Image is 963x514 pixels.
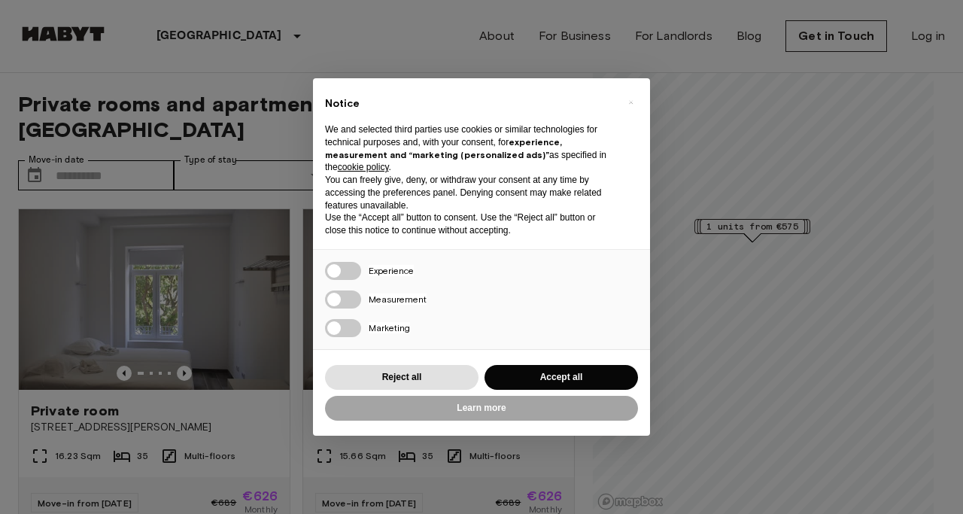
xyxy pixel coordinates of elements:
[325,365,478,390] button: Reject all
[338,162,389,172] a: cookie policy
[369,265,414,276] span: Experience
[325,174,614,211] p: You can freely give, deny, or withdraw your consent at any time by accessing the preferences pane...
[325,96,614,111] h2: Notice
[369,322,410,333] span: Marketing
[628,93,633,111] span: ×
[618,90,643,114] button: Close this notice
[325,211,614,237] p: Use the “Accept all” button to consent. Use the “Reject all” button or close this notice to conti...
[485,365,638,390] button: Accept all
[325,123,614,174] p: We and selected third parties use cookies or similar technologies for technical purposes and, wit...
[325,136,562,160] strong: experience, measurement and “marketing (personalized ads)”
[325,396,638,421] button: Learn more
[369,293,427,305] span: Measurement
